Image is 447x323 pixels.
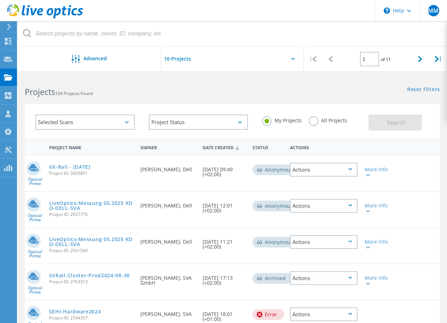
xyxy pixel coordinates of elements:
div: Actions [290,307,358,321]
a: VxRail-Cluster-Prod2024-08-30 [49,273,130,278]
div: [DATE] 11:21 (+02:00) [199,228,249,256]
div: Anonymous [252,201,300,211]
div: Selected Scans [35,115,135,130]
div: Actions [290,163,358,177]
svg: \n [384,7,390,14]
a: VX-Rail - [DATE] [49,165,91,169]
a: LiveOptics-Messung 05.2025 KDO-DELL-SVA [49,201,133,211]
div: Actions [290,271,358,285]
span: MM [428,8,439,13]
div: Status [249,140,286,154]
div: | [429,46,447,72]
div: More Info [365,239,391,249]
div: [DATE] 09:40 (+02:00) [199,156,249,184]
div: [PERSON_NAME], SVA GmbH [137,264,199,293]
div: | [304,46,322,72]
span: of 11 [381,56,391,62]
div: Anonymous [252,165,300,175]
a: Reset Filters [407,87,440,93]
a: Live Optics Dashboard [7,15,83,20]
div: Actions [290,235,358,249]
span: Optical Prime [25,250,46,258]
div: Actions [290,199,358,213]
span: Advanced [83,56,107,61]
span: Project ID: 3005851 [49,171,133,176]
div: Archived [252,273,293,284]
span: Optical Prime [25,286,46,294]
div: Anonymous [252,237,300,247]
div: [PERSON_NAME], Dell [137,228,199,251]
div: [DATE] 12:01 (+02:00) [199,192,249,220]
span: Project ID: 2927776 [49,212,133,217]
div: More Info [365,203,391,213]
div: Project Status [149,115,248,130]
span: 104 Projects Found [55,90,93,96]
div: Actions [286,140,361,154]
a: LiveOptics-Messung 05.2025 KDO-DELL-SVA [49,237,133,247]
div: [DATE] 17:13 (+02:00) [199,264,249,293]
div: Error [252,309,284,320]
b: Projects [25,86,55,98]
span: Optical Prime [25,177,46,186]
label: All Projects [309,116,347,123]
span: Search [387,119,406,127]
span: Optical Prime [25,213,46,222]
div: [PERSON_NAME], Dell [137,192,199,215]
div: More Info [365,275,391,285]
label: My Projects [262,116,302,123]
span: Project ID: 2744357 [49,316,133,320]
span: Project ID: 2763313 [49,280,133,284]
a: SEHI-Hardware2024 [49,309,101,314]
div: Owner [137,140,199,154]
div: Project Name [46,140,137,154]
div: Date Created [199,140,249,154]
div: More Info [365,167,391,177]
div: [PERSON_NAME], Dell [137,156,199,179]
span: Project ID: 2921569 [49,249,133,253]
button: Search [368,115,422,130]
